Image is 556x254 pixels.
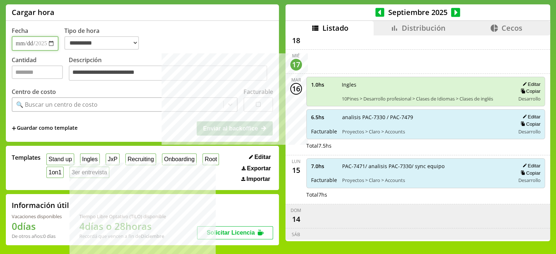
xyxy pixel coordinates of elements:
div: 14 [290,213,302,225]
div: lun [292,158,300,164]
span: 10Pines > Desarrollo profesional > Clases de Idiomas > Clases de inglés [342,95,510,102]
div: 15 [290,164,302,176]
span: Desarrollo [518,128,540,135]
span: 7.0 hs [311,163,337,170]
div: De otros años: 0 días [12,233,62,239]
textarea: Descripción [69,65,267,81]
button: Root [203,153,219,165]
span: Listado [322,23,348,33]
label: Fecha [12,27,28,35]
span: PAC-7471/ analisis PAC-7330/ sync equipo [342,163,510,170]
button: Copiar [518,88,540,94]
div: 17 [290,59,302,71]
div: 18 [290,35,302,46]
span: Desarrollo [518,177,540,183]
span: Importar [246,176,270,182]
button: Editar [520,163,540,169]
label: Facturable [243,88,273,96]
button: Stand up [46,153,74,165]
div: 🔍 Buscar un centro de costo [16,101,98,109]
span: 1.0 hs [311,81,337,88]
label: Centro de costo [12,88,56,96]
div: sáb [292,231,300,238]
span: Templates [12,153,41,162]
span: +Guardar como template [12,124,77,132]
h1: 0 días [12,220,62,233]
span: Ingles [342,81,510,88]
div: Total 7 hs [306,191,545,198]
span: analisis PAC-7330 / PAC-7479 [342,114,510,121]
button: Copiar [518,121,540,127]
select: Tipo de hora [64,36,139,50]
div: scrollable content [285,35,550,240]
span: + [12,124,16,132]
span: Editar [254,154,271,160]
span: Proyectos > Claro > Accounts [342,128,510,135]
h1: 4 días o 28 horas [79,220,166,233]
div: Vacaciones disponibles [12,213,62,220]
b: Diciembre [141,233,164,239]
h1: Cargar hora [12,7,54,17]
div: 16 [290,83,302,95]
button: JxP [106,153,120,165]
div: dom [291,207,301,213]
span: Proyectos > Claro > Accounts [342,177,510,183]
label: Descripción [69,56,273,83]
button: Onboarding [162,153,197,165]
div: Tiempo Libre Optativo (TiLO) disponible [79,213,166,220]
h2: Información útil [12,200,69,210]
span: Distribución [402,23,446,33]
button: Solicitar Licencia [197,226,273,239]
button: Editar [520,81,540,87]
div: 13 [290,238,302,249]
button: Editar [247,153,273,161]
button: Ingles [80,153,100,165]
input: Cantidad [12,65,63,79]
span: Septiembre 2025 [384,7,451,17]
button: Editar [520,114,540,120]
button: 3er entrevista [69,167,109,178]
button: Copiar [518,170,540,176]
span: Solicitar Licencia [207,230,255,236]
span: 6.5 hs [311,114,337,121]
div: mié [292,53,300,59]
div: mar [291,77,301,83]
label: Cantidad [12,56,69,83]
button: Recruiting [125,153,156,165]
div: Recordá que vencen a fin de [79,233,166,239]
span: Facturable [311,177,337,183]
span: Desarrollo [518,95,540,102]
span: Facturable [311,128,337,135]
button: 1on1 [46,167,64,178]
span: Cecos [502,23,522,33]
div: Total 7.5 hs [306,142,545,149]
label: Tipo de hora [64,27,145,51]
span: Exportar [247,165,271,172]
button: Exportar [239,165,273,172]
